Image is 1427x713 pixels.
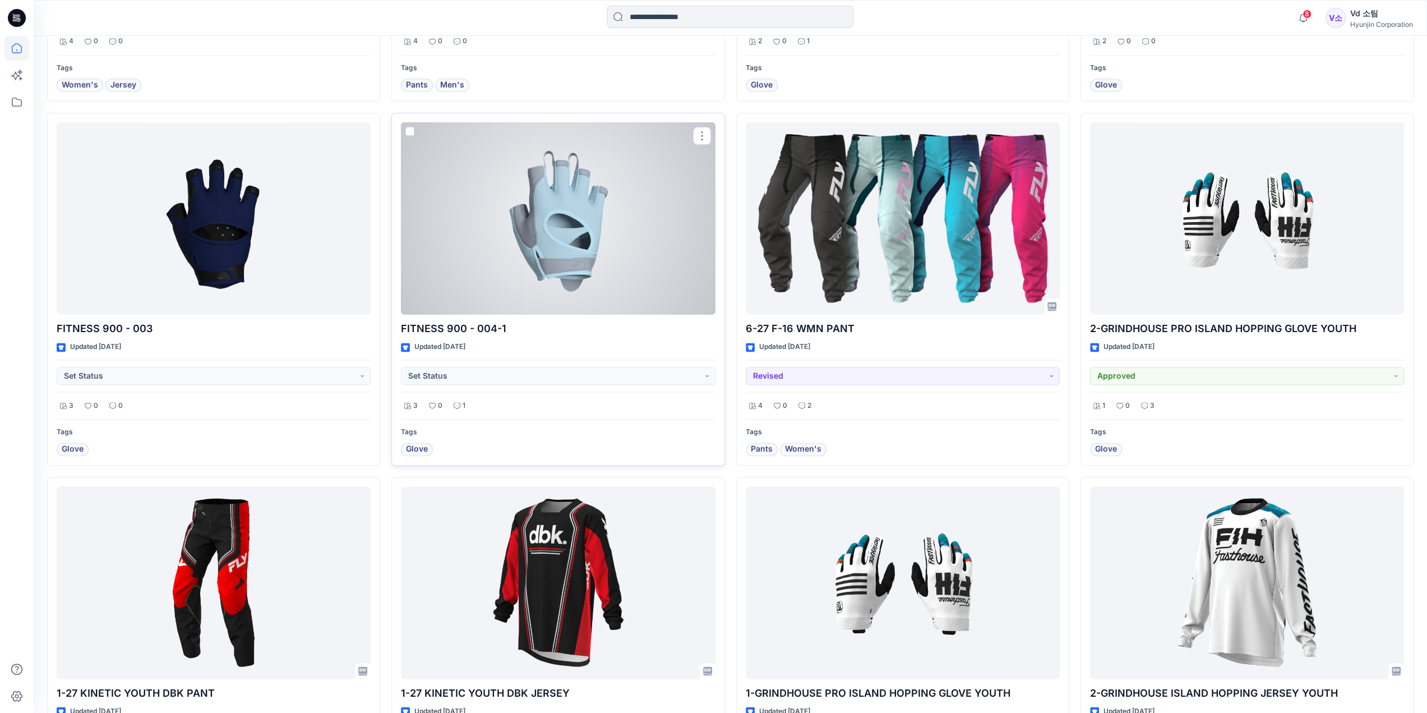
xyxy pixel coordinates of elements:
p: 1 [1102,400,1105,412]
p: 0 [438,35,442,47]
p: 0 [1125,400,1130,412]
span: 8 [1303,10,1311,19]
p: Tags [746,62,1060,74]
p: Updated [DATE] [70,341,121,353]
span: Glove [1095,443,1117,456]
p: Updated [DATE] [414,341,465,353]
a: 1-27 KINETIC YOUTH DBK PANT [57,486,371,679]
p: 3 [1150,400,1154,412]
p: Tags [57,62,371,74]
p: 4 [69,35,73,47]
p: 0 [438,400,442,412]
a: 2-GRINDHOUSE ISLAND HOPPING JERSEY YOUTH [1090,486,1404,679]
p: 6-27 F-16 WMN PANT [746,321,1060,337]
p: 1-27 KINETIC YOUTH DBK JERSEY [401,686,715,701]
p: 0 [1126,35,1131,47]
p: Updated [DATE] [759,341,810,353]
span: Glove [62,443,84,456]
p: Tags [57,426,371,438]
p: 2-GRINDHOUSE PRO ISLAND HOPPING GLOVE YOUTH [1090,321,1404,337]
p: 0 [118,35,123,47]
a: 1-GRINDHOUSE PRO ISLAND HOPPING GLOVE YOUTH [746,486,1060,679]
a: 2-GRINDHOUSE PRO ISLAND HOPPING GLOVE YOUTH [1090,122,1404,315]
p: Tags [1090,426,1404,438]
p: FITNESS 900 - 004-1 [401,321,715,337]
p: 3 [69,400,73,412]
span: Jersey [110,79,136,92]
span: Pants [406,79,428,92]
p: 4 [413,35,418,47]
p: 1 [807,35,810,47]
div: Vd 소팀 [1350,7,1413,20]
p: 0 [118,400,123,412]
span: Women's [785,443,821,456]
p: 0 [94,35,98,47]
span: Pants [751,443,773,456]
p: 0 [94,400,98,412]
p: 2-GRINDHOUSE ISLAND HOPPING JERSEY YOUTH [1090,686,1404,701]
span: Glove [1095,79,1117,92]
p: 2 [1102,35,1106,47]
span: Women's [62,79,98,92]
p: 1-27 KINETIC YOUTH DBK PANT [57,686,371,701]
a: FITNESS 900 - 004-1 [401,122,715,315]
div: V소 [1326,8,1346,28]
a: 6-27 F-16 WMN PANT [746,122,1060,315]
span: Glove [751,79,773,92]
a: FITNESS 900 - 003 [57,122,371,315]
span: Men's [440,79,464,92]
p: 1 [463,400,465,412]
span: Glove [406,443,428,456]
p: Tags [1090,62,1404,74]
div: Hyunjin Corporation [1350,20,1413,29]
p: 3 [413,400,418,412]
p: Tags [401,426,715,438]
p: 0 [783,400,787,412]
p: Tags [746,426,1060,438]
p: 1-GRINDHOUSE PRO ISLAND HOPPING GLOVE YOUTH [746,686,1060,701]
p: 0 [782,35,787,47]
p: 2 [807,400,811,412]
p: 4 [758,400,763,412]
p: 0 [463,35,467,47]
a: 1-27 KINETIC YOUTH DBK JERSEY [401,486,715,679]
p: Updated [DATE] [1103,341,1154,353]
p: 0 [1151,35,1156,47]
p: 2 [758,35,762,47]
p: FITNESS 900 - 003 [57,321,371,337]
p: Tags [401,62,715,74]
